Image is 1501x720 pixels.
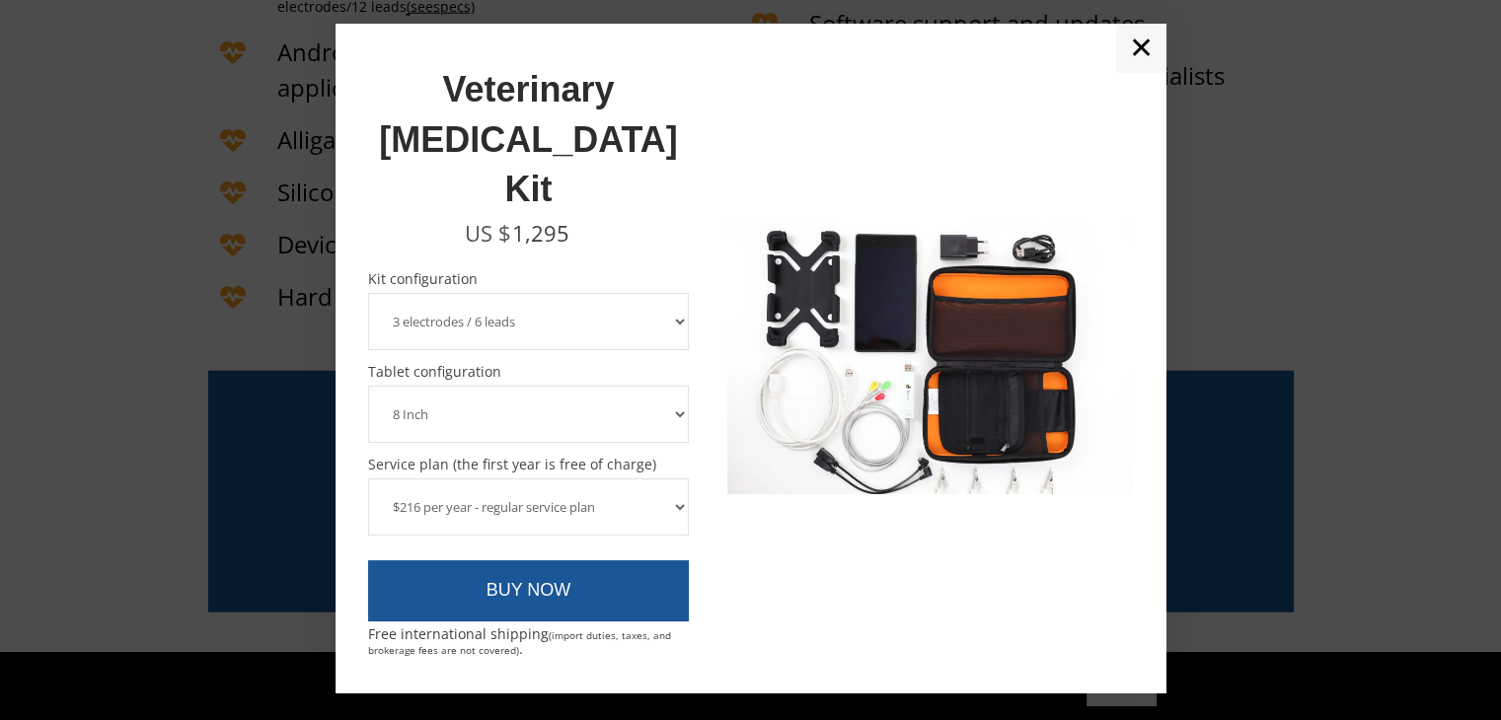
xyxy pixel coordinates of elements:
[512,218,569,248] span: 1,295
[368,560,690,621] a: BUY NOW
[368,293,690,350] select: Kit configuration
[368,624,671,658] span: Free international shipping .
[368,628,671,657] span: (import duties, taxes, and brokerage fees are not covered)
[1116,24,1166,73] a: ✕
[368,478,690,536] select: Service plan (the first year is free of charge)
[368,458,690,471] span: Service plan (the first year is free of charge)
[368,272,690,286] span: Kit configuration
[368,365,690,379] span: Tablet configuration
[379,69,678,209] span: Veterinary [MEDICAL_DATA] Kit
[465,218,511,248] span: US $
[368,386,690,443] select: Tablet configuration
